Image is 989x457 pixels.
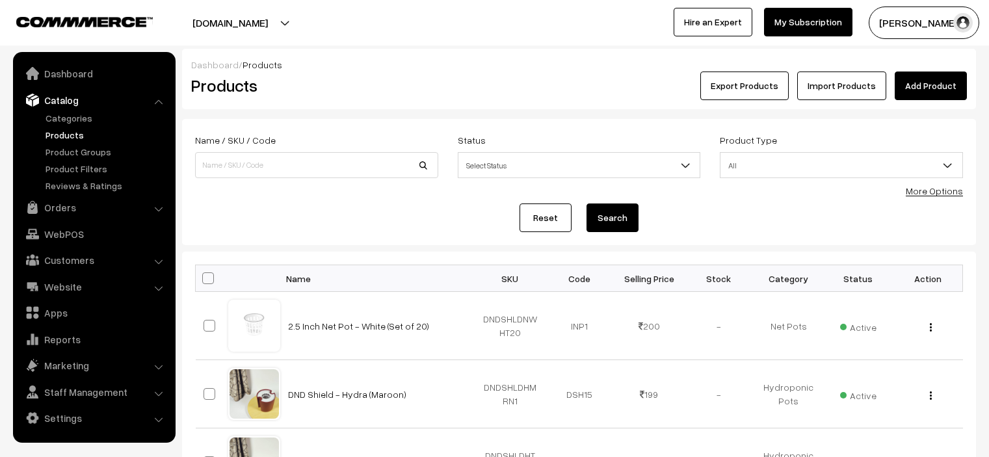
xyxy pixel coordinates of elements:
a: Orders [16,196,171,219]
a: DND Shield - Hydra (Maroon) [288,389,406,400]
input: Name / SKU / Code [195,152,438,178]
th: Action [893,265,962,292]
a: More Options [906,185,963,196]
td: DNDSHLDHMRN1 [475,360,545,428]
a: Customers [16,248,171,272]
img: user [953,13,973,33]
th: Stock [684,265,754,292]
img: Menu [930,391,932,400]
img: COMMMERCE [16,17,153,27]
th: Category [754,265,823,292]
td: DNDSHLDNWHT20 [475,292,545,360]
span: All [720,152,963,178]
img: Menu [930,323,932,332]
td: 199 [614,360,684,428]
td: 200 [614,292,684,360]
a: 2.5 Inch Net Pot - White (Set of 20) [288,320,429,332]
th: Selling Price [614,265,684,292]
a: Products [42,128,171,142]
a: Hire an Expert [674,8,752,36]
th: Code [545,265,614,292]
a: WebPOS [16,222,171,246]
td: Net Pots [754,292,823,360]
span: Select Status [458,154,700,177]
td: - [684,292,754,360]
a: Product Filters [42,162,171,176]
button: [DOMAIN_NAME] [147,7,313,39]
a: Reports [16,328,171,351]
a: Settings [16,406,171,430]
a: Staff Management [16,380,171,404]
a: Dashboard [16,62,171,85]
td: INP1 [545,292,614,360]
a: Reset [520,203,572,232]
span: Products [243,59,282,70]
th: Status [823,265,893,292]
td: Hydroponic Pots [754,360,823,428]
span: Active [840,317,877,334]
span: Active [840,385,877,402]
a: Website [16,275,171,298]
a: COMMMERCE [16,13,130,29]
a: Product Groups [42,145,171,159]
a: Catalog [16,88,171,112]
a: My Subscription [764,8,852,36]
label: Name / SKU / Code [195,133,276,147]
th: Name [280,265,475,292]
td: DSH15 [545,360,614,428]
button: Export Products [700,72,789,100]
a: Add Product [895,72,967,100]
a: Import Products [797,72,886,100]
div: / [191,58,967,72]
a: Marketing [16,354,171,377]
h2: Products [191,75,437,96]
a: Reviews & Ratings [42,179,171,192]
button: [PERSON_NAME] [869,7,979,39]
span: All [720,154,962,177]
a: Apps [16,301,171,324]
label: Product Type [720,133,777,147]
span: Select Status [458,152,701,178]
label: Status [458,133,486,147]
th: SKU [475,265,545,292]
button: Search [587,203,639,232]
td: - [684,360,754,428]
a: Dashboard [191,59,239,70]
a: Categories [42,111,171,125]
